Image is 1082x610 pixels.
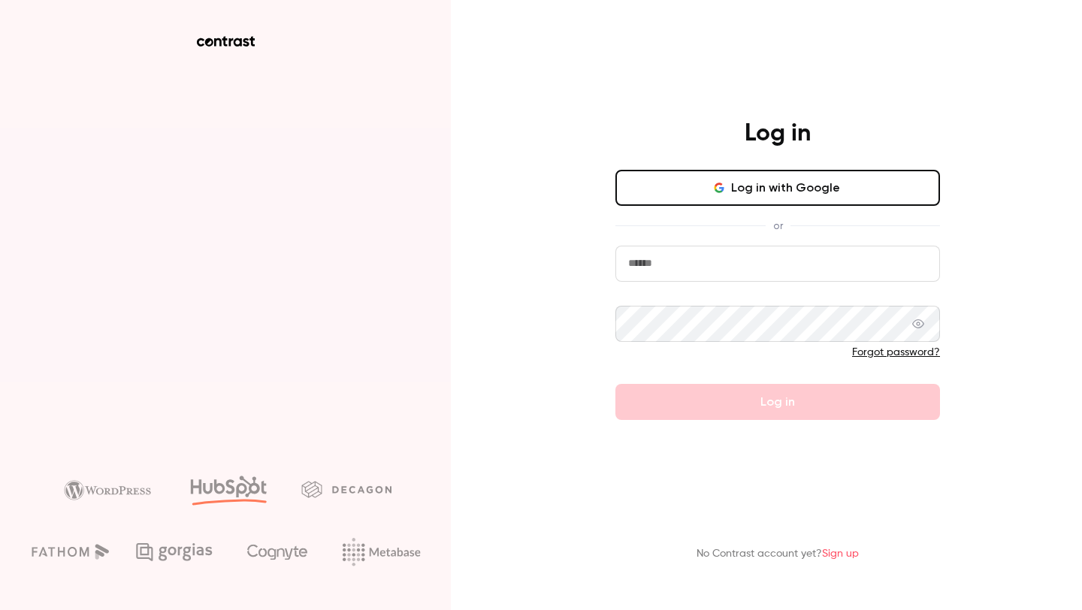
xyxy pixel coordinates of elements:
a: Sign up [822,548,859,559]
button: Log in with Google [615,170,940,206]
span: or [766,218,790,234]
p: No Contrast account yet? [697,546,859,562]
img: decagon [301,481,391,497]
a: Forgot password? [852,347,940,358]
h4: Log in [745,119,811,149]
